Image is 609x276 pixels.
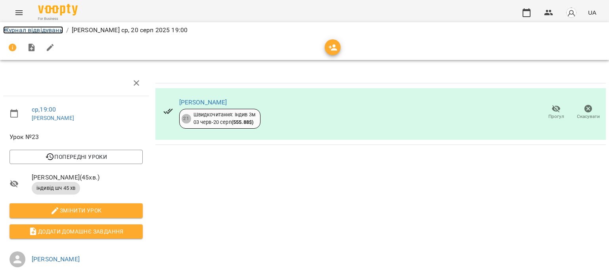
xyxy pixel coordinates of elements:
button: UA [585,5,599,20]
span: Урок №23 [10,132,143,142]
button: Скасувати [572,101,604,124]
span: Скасувати [577,113,600,120]
a: [PERSON_NAME] [32,115,74,121]
button: Додати домашнє завдання [10,224,143,239]
div: Швидкочитання: Індив 3м 03 черв - 20 серп [193,111,255,126]
span: Прогул [548,113,564,120]
button: Menu [10,3,29,22]
a: [PERSON_NAME] [179,98,227,106]
b: ( 555.88 $ ) [232,119,253,125]
nav: breadcrumb [3,25,606,35]
li: / [66,25,69,35]
span: [PERSON_NAME] ( 45 хв. ) [32,173,143,182]
a: Журнал відвідувань [3,26,63,34]
p: [PERSON_NAME] ср, 20 серп 2025 19:00 [72,25,188,35]
img: Voopty Logo [38,4,78,15]
span: Змінити урок [16,206,136,215]
div: 21 [182,114,191,124]
a: ср , 19:00 [32,106,56,113]
span: For Business [38,16,78,21]
span: індивід шч 45 хв [32,185,80,192]
span: UA [588,8,596,17]
button: Змінити урок [10,203,143,218]
span: Попередні уроки [16,152,136,162]
button: Попередні уроки [10,150,143,164]
a: [PERSON_NAME] [32,255,80,263]
span: Додати домашнє завдання [16,227,136,236]
img: avatar_s.png [566,7,577,18]
button: Прогул [540,101,572,124]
